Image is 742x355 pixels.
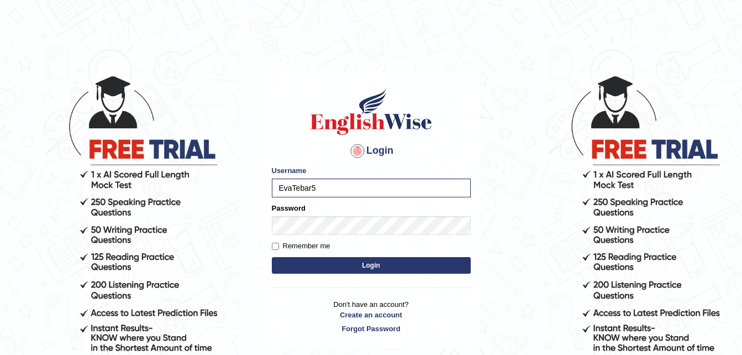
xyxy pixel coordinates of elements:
[272,299,471,333] p: Don't have an account?
[308,87,434,137] img: Logo of English Wise sign in for intelligent practice with AI
[272,142,471,160] h4: Login
[272,323,471,334] a: Forgot Password
[272,203,306,213] label: Password
[272,310,471,320] a: Create an account
[272,243,279,250] input: Remember me
[272,257,471,274] button: Login
[272,165,307,176] label: Username
[272,241,330,252] label: Remember me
